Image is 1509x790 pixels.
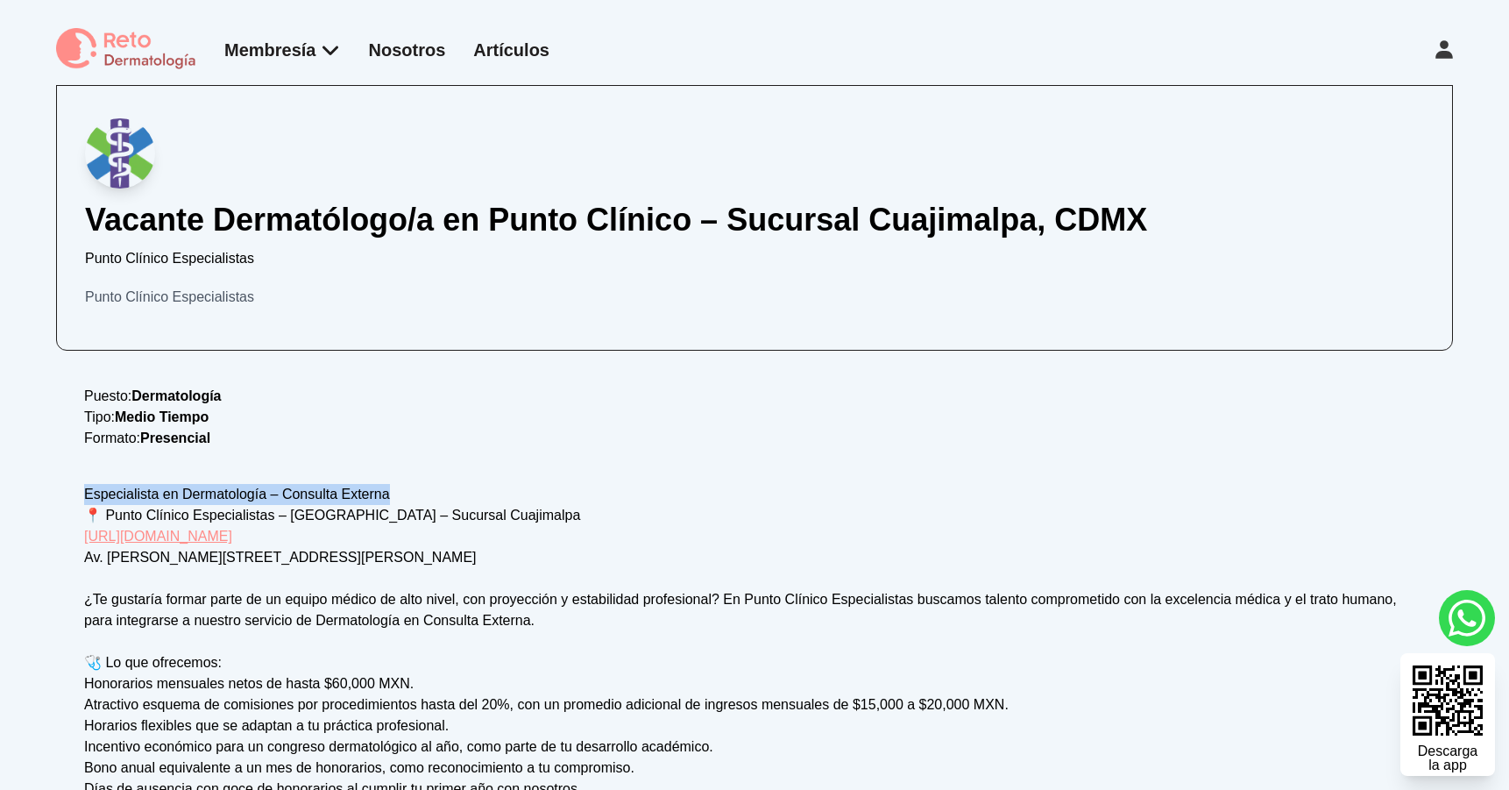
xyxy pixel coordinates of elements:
[85,287,1424,308] div: Punto Clínico Especialistas
[84,386,1425,407] p: Puesto:
[131,388,221,403] span: Dermatología
[85,248,1424,269] p: Punto Clínico Especialistas
[224,38,341,62] div: Membresía
[1418,744,1477,772] div: Descarga la app
[473,40,549,60] a: Artículos
[369,40,446,60] a: Nosotros
[84,529,232,544] a: [URL][DOMAIN_NAME]
[1439,590,1495,646] a: whatsapp button
[115,409,209,424] span: Medio Tiempo
[85,203,1424,238] h1: Vacante Dermatólogo/a en Punto Clínico – Sucursal Cuajimalpa, CDMX
[84,407,1425,428] p: Tipo:
[84,428,1425,449] p: Formato:
[85,118,155,189] img: Logo
[56,28,196,71] img: logo Reto dermatología
[140,431,210,445] span: Presencial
